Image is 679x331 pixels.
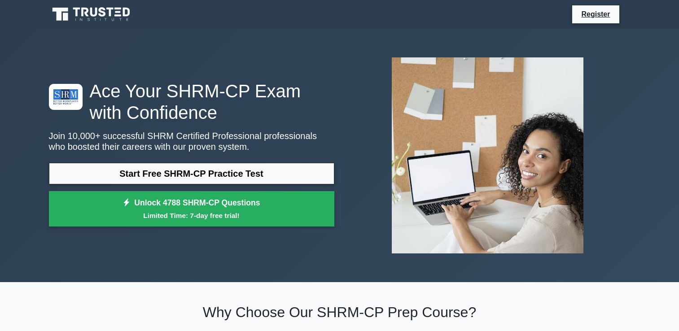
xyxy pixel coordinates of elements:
[49,304,631,321] h2: Why Choose Our SHRM-CP Prep Course?
[49,131,334,152] p: Join 10,000+ successful SHRM Certified Professional professionals who boosted their careers with ...
[49,191,334,227] a: Unlock 4788 SHRM-CP QuestionsLimited Time: 7-day free trial!
[576,9,615,20] a: Register
[49,163,334,184] a: Start Free SHRM-CP Practice Test
[49,80,334,123] h1: Ace Your SHRM-CP Exam with Confidence
[60,210,323,221] small: Limited Time: 7-day free trial!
